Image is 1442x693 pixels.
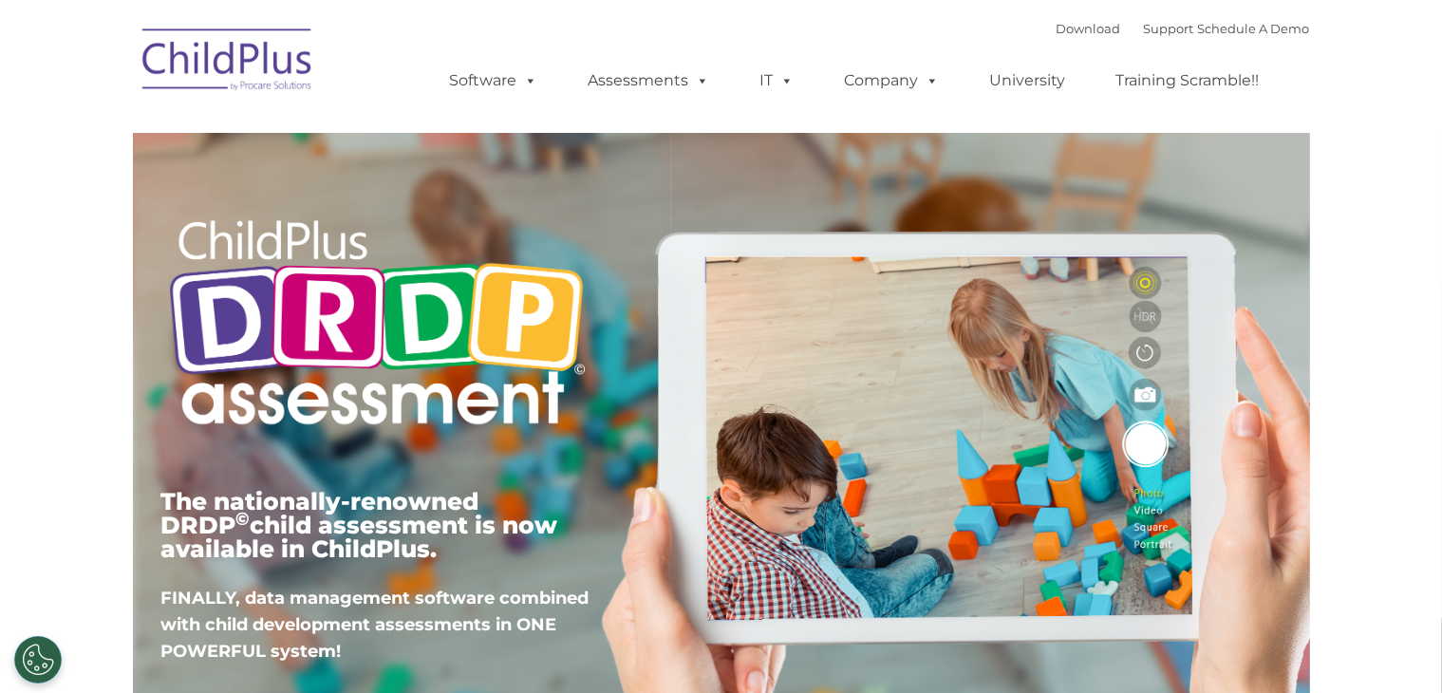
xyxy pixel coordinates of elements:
a: Download [1057,21,1121,36]
span: FINALLY, data management software combined with child development assessments in ONE POWERFUL sys... [161,588,590,662]
a: Assessments [570,62,729,100]
a: Support [1144,21,1194,36]
a: University [971,62,1085,100]
button: Cookies Settings [14,636,62,684]
a: Schedule A Demo [1198,21,1310,36]
img: ChildPlus by Procare Solutions [133,15,323,110]
sup: © [236,508,251,530]
a: Software [431,62,557,100]
font: | [1057,21,1310,36]
a: IT [741,62,814,100]
span: The nationally-renowned DRDP child assessment is now available in ChildPlus. [161,487,558,563]
a: Training Scramble!! [1097,62,1279,100]
img: Copyright - DRDP Logo Light [161,195,592,457]
a: Company [826,62,959,100]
